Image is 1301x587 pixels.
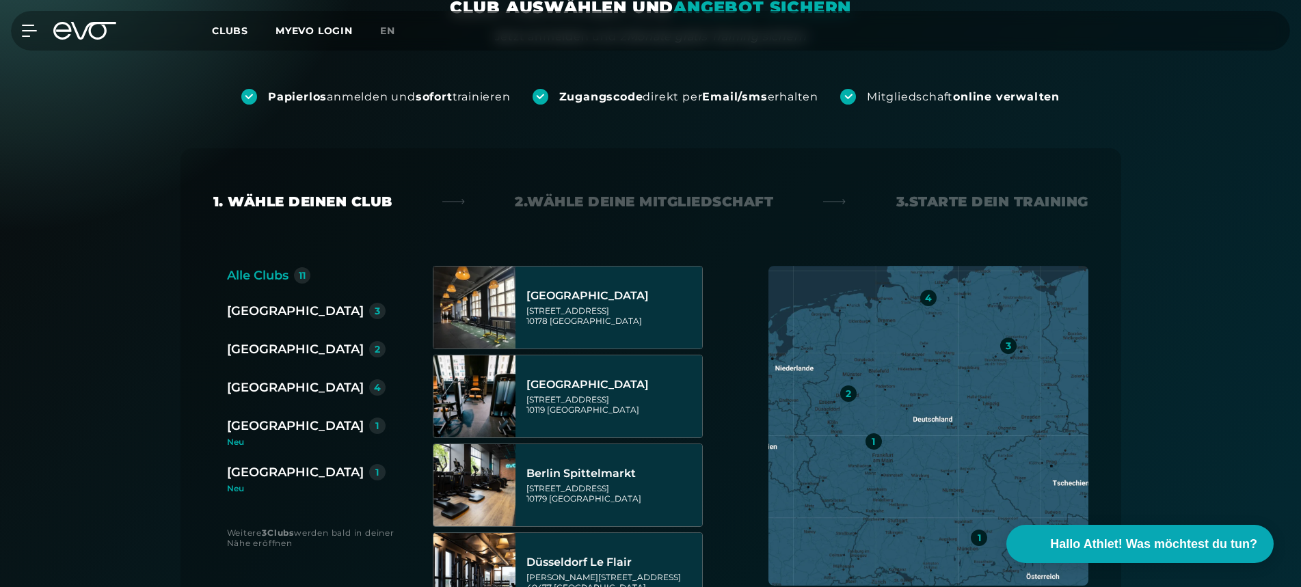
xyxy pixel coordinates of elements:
div: Alle Clubs [227,266,289,285]
span: Hallo Athlet! Was möchtest du tun? [1050,535,1257,554]
div: 1 [375,467,379,477]
strong: 3 [262,528,267,538]
strong: online verwalten [953,90,1060,103]
div: 1 [978,533,981,543]
div: [STREET_ADDRESS] 10179 [GEOGRAPHIC_DATA] [526,483,698,504]
img: Berlin Rosenthaler Platz [433,355,515,437]
div: [GEOGRAPHIC_DATA] [526,378,698,392]
div: anmelden und trainieren [268,90,511,105]
div: Mitgliedschaft [867,90,1060,105]
div: [GEOGRAPHIC_DATA] [227,416,364,435]
div: Neu [227,484,386,493]
span: en [380,25,395,37]
div: [STREET_ADDRESS] 10119 [GEOGRAPHIC_DATA] [526,394,698,415]
strong: Zugangscode [559,90,643,103]
div: [GEOGRAPHIC_DATA] [227,378,364,397]
div: [GEOGRAPHIC_DATA] [227,463,364,482]
a: MYEVO LOGIN [276,25,353,37]
span: Clubs [212,25,248,37]
a: Clubs [212,24,276,37]
div: direkt per erhalten [559,90,818,105]
img: Berlin Spittelmarkt [433,444,515,526]
div: 11 [299,271,306,280]
div: 2. Wähle deine Mitgliedschaft [515,192,773,211]
div: 3 [1006,341,1011,351]
div: 1 [375,421,379,431]
div: Berlin Spittelmarkt [526,467,698,480]
strong: Email/sms [702,90,767,103]
div: Weitere werden bald in deiner Nähe eröffnen [227,528,405,548]
div: Neu [227,438,397,446]
div: 3 [375,306,380,316]
div: 2 [375,344,380,354]
div: Düsseldorf Le Flair [526,556,698,569]
div: 4 [925,293,932,303]
div: 1. Wähle deinen Club [213,192,392,211]
button: Hallo Athlet! Was möchtest du tun? [1006,525,1274,563]
div: 1 [872,437,875,446]
div: 4 [374,383,381,392]
img: map [768,266,1088,586]
div: 3. Starte dein Training [896,192,1088,211]
div: [GEOGRAPHIC_DATA] [526,289,698,303]
div: [GEOGRAPHIC_DATA] [227,340,364,359]
strong: sofort [416,90,453,103]
div: 2 [846,389,851,398]
div: [STREET_ADDRESS] 10178 [GEOGRAPHIC_DATA] [526,305,698,326]
strong: Clubs [267,528,294,538]
strong: Papierlos [268,90,327,103]
div: [GEOGRAPHIC_DATA] [227,301,364,320]
img: Berlin Alexanderplatz [433,267,515,349]
a: en [380,23,412,39]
